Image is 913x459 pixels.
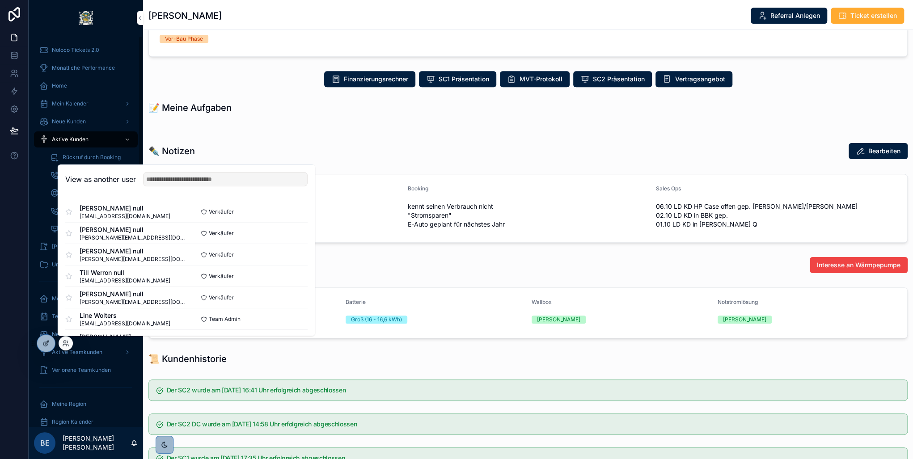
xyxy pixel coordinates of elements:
[148,145,195,157] h1: ✒️ Notizen
[209,272,234,279] span: Verkäufer
[324,71,415,87] button: Finanzierungsrechner
[718,299,758,305] span: Notstromlösung
[52,331,100,338] span: Neue Teamkunden
[34,257,138,273] a: Unterlagen
[810,257,908,273] button: Interesse an Wärmpepumpe
[63,434,131,452] p: [PERSON_NAME] [PERSON_NAME]
[52,349,102,356] span: Aktive Teamkunden
[80,225,186,234] span: [PERSON_NAME] null
[346,299,366,305] span: Batterie
[80,332,186,341] span: [PERSON_NAME]
[52,118,86,125] span: Neue Kunden
[419,71,496,87] button: SC1 Präsentation
[52,82,67,89] span: Home
[34,131,138,147] a: Aktive Kunden
[817,261,900,270] span: Interesse an Wärmpepumpe
[52,295,80,302] span: Mein Team
[167,387,900,393] h5: Der SC2 wurde am 6.10.2025 16:41 Uhr erfolgreich abgeschlossen
[148,353,227,365] h1: 📜 Kundenhistorie
[52,46,99,54] span: Noloco Tickets 2.0
[868,147,900,156] span: Bearbeiten
[532,299,552,305] span: Wallbox
[63,154,121,161] span: Rückruf durch Booking
[209,208,234,215] span: Verkäufer
[34,396,138,412] a: Meine Region
[45,149,138,165] a: Rückruf durch Booking
[573,71,652,87] button: SC2 Präsentation
[45,221,138,237] a: SC2 Angebotschecks
[65,174,136,185] h2: View as another user
[723,316,766,324] div: [PERSON_NAME]
[52,64,115,72] span: Monatliche Performance
[34,96,138,112] a: Mein Kalender
[344,75,408,84] span: Finanzierungsrechner
[52,100,89,107] span: Mein Kalender
[655,185,681,192] span: Sales Ops
[34,344,138,360] a: Aktive Teamkunden
[850,11,897,20] span: Ticket erstellen
[770,11,820,20] span: Referral Anlegen
[34,42,138,58] a: Noloco Tickets 2.0
[439,75,489,84] span: SC1 Präsentation
[148,9,222,22] h1: [PERSON_NAME]
[751,8,827,24] button: Referral Anlegen
[34,308,138,324] a: Team Kalender
[831,8,904,24] button: Ticket erstellen
[80,298,186,305] span: [PERSON_NAME][EMAIL_ADDRESS][DOMAIN_NAME]
[52,366,111,374] span: Verlorene Teamkunden
[593,75,645,84] span: SC2 Präsentation
[34,78,138,94] a: Home
[80,289,186,298] span: [PERSON_NAME] null
[52,313,90,320] span: Team Kalender
[849,143,908,159] button: Bearbeiten
[80,320,170,327] span: [EMAIL_ADDRESS][DOMAIN_NAME]
[45,203,138,219] a: Zweittermine buchen
[500,71,570,87] button: MVT-Protokoll
[52,136,89,143] span: Aktive Kunden
[34,60,138,76] a: Monatliche Performance
[29,36,143,427] div: scrollable content
[80,255,186,262] span: [PERSON_NAME][EMAIL_ADDRESS][DOMAIN_NAME]
[34,414,138,430] a: Region Kalender
[80,203,170,212] span: [PERSON_NAME] null
[80,234,186,241] span: [PERSON_NAME][EMAIL_ADDRESS][DOMAIN_NAME]
[167,421,900,427] h5: Der SC2 DC wurde am 6.10.2025 14:58 Uhr erfolgreich abgeschlossen
[80,277,170,284] span: [EMAIL_ADDRESS][DOMAIN_NAME]
[80,268,170,277] span: Till Werron null
[351,316,402,324] div: Groß (16 - 16,6 kWh)
[45,167,138,183] a: Discovery Calls machen
[34,291,138,307] a: Mein Team
[52,418,93,425] span: Region Kalender
[52,261,80,268] span: Unterlagen
[408,202,649,229] span: kennt seinen Verbrauch nicht "Stromsparen" E-Auto geplant für nächstes Jahr
[209,229,234,236] span: Verkäufer
[79,11,93,25] img: App logo
[209,294,234,301] span: Verkäufer
[45,185,138,201] a: To-Do's beantworten
[209,251,234,258] span: Verkäufer
[80,246,186,255] span: [PERSON_NAME] null
[148,101,232,114] h1: 📝 Meine Aufgaben
[520,75,562,84] span: MVT-Protokoll
[165,35,203,43] div: Vor-Bau Phase
[52,400,86,408] span: Meine Region
[34,114,138,130] a: Neue Kunden
[80,311,170,320] span: Line Wolters
[80,212,170,219] span: [EMAIL_ADDRESS][DOMAIN_NAME]
[52,243,95,250] span: [PERSON_NAME]
[40,438,50,448] span: BE
[655,71,732,87] button: Vertragsangebot
[209,315,241,322] span: Team Admin
[34,362,138,378] a: Verlorene Teamkunden
[34,239,138,255] a: [PERSON_NAME]
[655,202,896,229] span: 06.10 LD KD HP Case offen gep. [PERSON_NAME]/[PERSON_NAME] 02.10 LD KD in BBK gep. 01.10 LD KD in...
[537,316,580,324] div: [PERSON_NAME]
[675,75,725,84] span: Vertragsangebot
[408,185,428,192] span: Booking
